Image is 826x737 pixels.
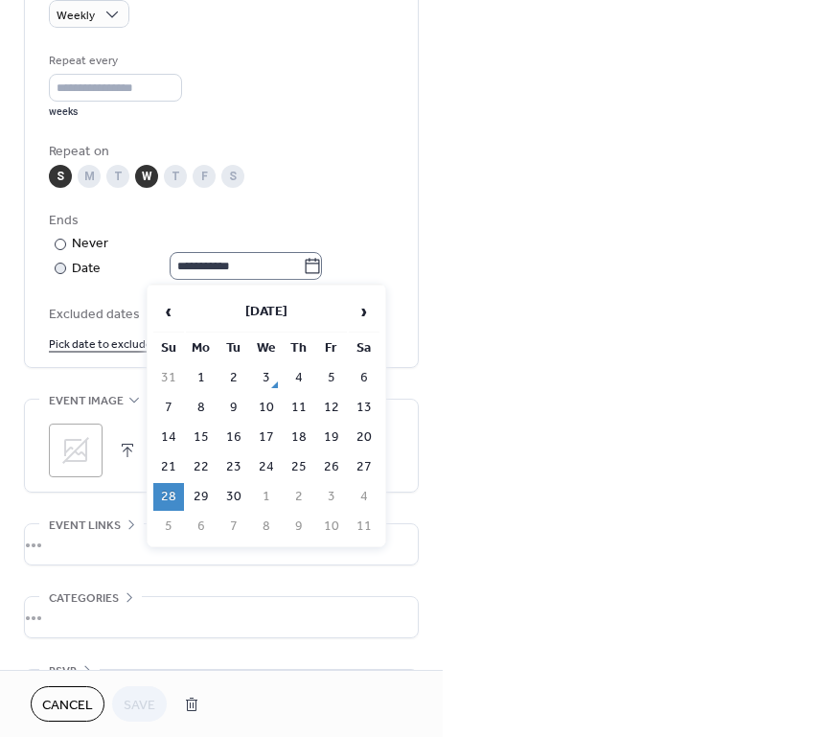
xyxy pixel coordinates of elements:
span: Event image [49,391,124,411]
th: Sa [349,334,379,362]
td: 19 [316,424,347,451]
td: 5 [316,364,347,392]
td: 28 [153,483,184,511]
th: Su [153,334,184,362]
div: ••• [25,524,418,564]
td: 29 [186,483,217,511]
div: Repeat on [49,142,390,162]
div: M [78,165,101,188]
td: 31 [153,364,184,392]
td: 2 [218,364,249,392]
td: 16 [218,424,249,451]
td: 21 [153,453,184,481]
div: T [164,165,187,188]
th: Mo [186,334,217,362]
td: 4 [284,364,314,392]
td: 26 [316,453,347,481]
td: 17 [251,424,282,451]
div: F [193,165,216,188]
span: Cancel [42,696,93,716]
td: 24 [251,453,282,481]
td: 4 [349,483,379,511]
td: 23 [218,453,249,481]
td: 13 [349,394,379,422]
td: 7 [218,513,249,541]
td: 10 [316,513,347,541]
td: 11 [284,394,314,422]
td: 9 [284,513,314,541]
span: ‹ [154,292,183,331]
span: Event links [49,516,121,536]
div: S [221,165,244,188]
div: S [49,165,72,188]
td: 22 [186,453,217,481]
td: 30 [218,483,249,511]
td: 1 [186,364,217,392]
th: Tu [218,334,249,362]
div: Ends [49,211,390,231]
span: Categories [49,588,119,609]
div: ; [49,424,103,477]
th: [DATE] [186,291,347,333]
span: Weekly [57,5,95,27]
td: 20 [349,424,379,451]
th: Fr [316,334,347,362]
td: 25 [284,453,314,481]
td: 3 [251,364,282,392]
td: 5 [153,513,184,541]
td: 7 [153,394,184,422]
div: Never [72,234,109,254]
td: 15 [186,424,217,451]
td: 11 [349,513,379,541]
span: › [350,292,379,331]
div: W [135,165,158,188]
div: T [106,165,129,188]
td: 8 [186,394,217,422]
td: 9 [218,394,249,422]
td: 1 [251,483,282,511]
span: Pick date to exclude [49,334,152,355]
th: Th [284,334,314,362]
td: 12 [316,394,347,422]
button: Cancel [31,686,104,722]
td: 6 [349,364,379,392]
th: We [251,334,282,362]
div: Date [72,258,322,280]
span: Excluded dates [49,305,394,325]
div: weeks [49,105,182,119]
td: 8 [251,513,282,541]
span: RSVP [49,661,77,681]
td: 14 [153,424,184,451]
td: 6 [186,513,217,541]
div: ••• [25,597,418,637]
td: 3 [316,483,347,511]
td: 18 [284,424,314,451]
div: Repeat every [49,51,178,71]
td: 10 [251,394,282,422]
td: 2 [284,483,314,511]
td: 27 [349,453,379,481]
